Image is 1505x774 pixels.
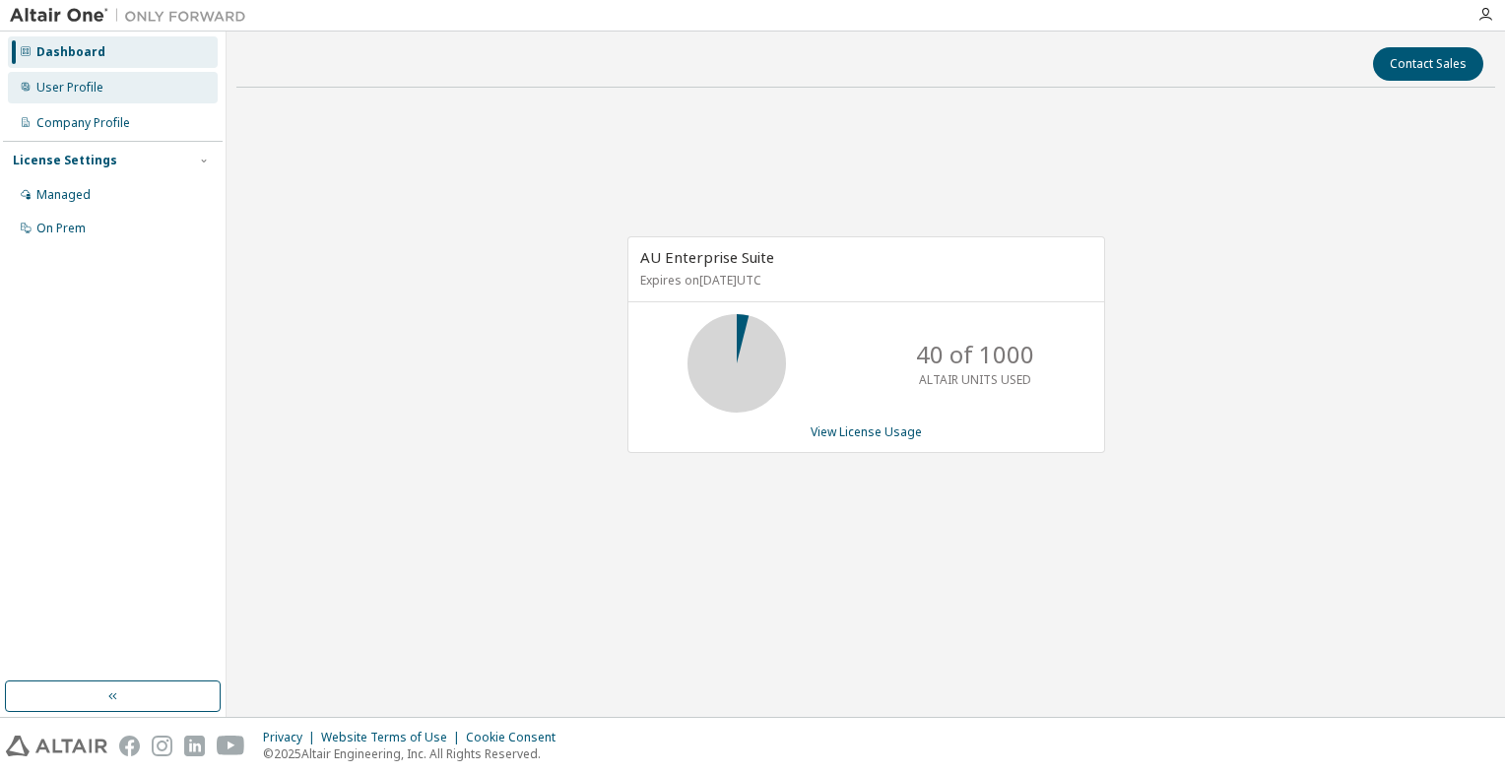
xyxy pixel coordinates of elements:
div: User Profile [36,80,103,96]
div: Website Terms of Use [321,730,466,745]
img: altair_logo.svg [6,736,107,756]
div: Managed [36,187,91,203]
img: youtube.svg [217,736,245,756]
div: License Settings [13,153,117,168]
div: Privacy [263,730,321,745]
img: instagram.svg [152,736,172,756]
p: Expires on [DATE] UTC [640,272,1087,289]
div: Cookie Consent [466,730,567,745]
p: © 2025 Altair Engineering, Inc. All Rights Reserved. [263,745,567,762]
img: linkedin.svg [184,736,205,756]
button: Contact Sales [1373,47,1483,81]
div: On Prem [36,221,86,236]
img: Altair One [10,6,256,26]
img: facebook.svg [119,736,140,756]
p: 40 of 1000 [916,338,1034,371]
a: View License Usage [811,423,922,440]
span: AU Enterprise Suite [640,247,774,267]
div: Company Profile [36,115,130,131]
p: ALTAIR UNITS USED [919,371,1031,388]
div: Dashboard [36,44,105,60]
